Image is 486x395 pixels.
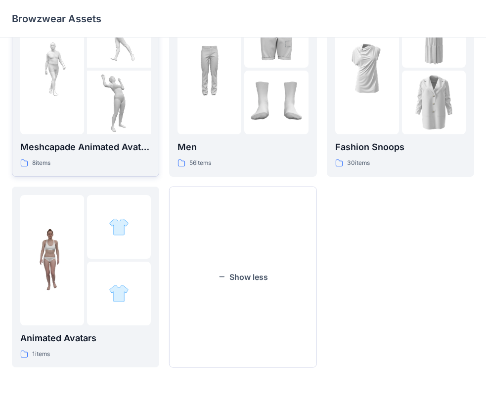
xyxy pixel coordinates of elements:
[189,158,211,168] p: 56 items
[335,140,466,154] p: Fashion Snoops
[109,217,129,237] img: folder 2
[347,158,370,168] p: 30 items
[87,71,151,134] img: folder 3
[12,12,101,26] p: Browzwear Assets
[402,71,466,134] img: folder 3
[177,37,241,101] img: folder 1
[244,71,308,134] img: folder 3
[335,37,399,101] img: folder 1
[20,140,151,154] p: Meshcapade Animated Avatars
[109,283,129,304] img: folder 3
[169,187,316,368] button: Show less
[32,349,50,359] p: 1 items
[12,187,159,368] a: folder 1folder 2folder 3Animated Avatars1items
[20,331,151,345] p: Animated Avatars
[20,228,84,292] img: folder 1
[177,140,308,154] p: Men
[20,37,84,101] img: folder 1
[32,158,50,168] p: 8 items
